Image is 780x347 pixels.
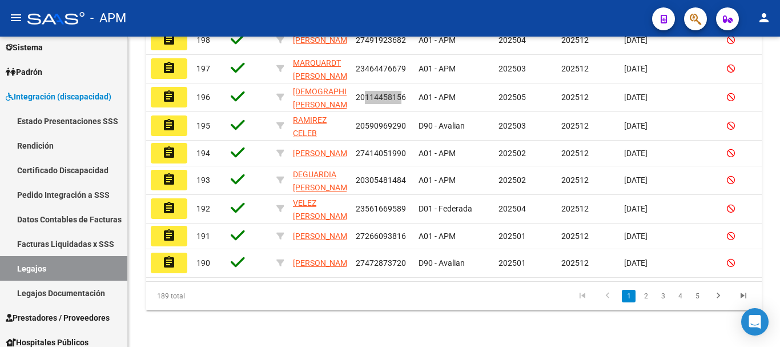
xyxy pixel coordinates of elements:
span: [DATE] [624,149,648,158]
span: 202512 [561,121,589,130]
span: [DATE] [624,176,648,185]
span: 202501 [498,232,526,241]
li: page 3 [654,286,672,306]
a: 2 [639,290,653,302]
span: A01 - APM [419,176,456,185]
mat-icon: menu [9,11,23,25]
span: 192 [196,204,210,213]
a: go to first page [572,290,593,302]
span: 202512 [561,176,589,185]
li: page 2 [637,286,654,306]
a: go to previous page [597,290,618,302]
span: 202502 [498,176,526,185]
span: 202512 [561,232,589,241]
span: 202503 [498,121,526,130]
span: [PERSON_NAME] [293,232,354,241]
span: 202504 [498,35,526,45]
span: A01 - APM [419,64,456,73]
a: 1 [622,290,636,302]
mat-icon: assignment [162,146,176,159]
span: A01 - APM [419,35,456,45]
span: 23561669589 [356,204,406,213]
span: 190 [196,258,210,268]
span: [DATE] [624,93,648,102]
span: 20590969290 [356,121,406,130]
a: 3 [656,290,670,302]
mat-icon: assignment [162,118,176,132]
span: Sistema [6,41,43,54]
mat-icon: assignment [162,201,176,215]
span: [DATE] [624,204,648,213]
mat-icon: assignment [162,61,176,75]
span: [DATE] [624,121,648,130]
span: A01 - APM [419,93,456,102]
span: 202512 [561,64,589,73]
a: 5 [690,290,704,302]
span: 202502 [498,149,526,158]
span: 202512 [561,93,589,102]
span: 23464476679 [356,64,406,73]
span: 198 [196,35,210,45]
span: [DATE] [624,35,648,45]
span: RAMIREZ CELEB SANTIAGO [293,115,332,151]
span: [DEMOGRAPHIC_DATA][PERSON_NAME] [293,87,376,109]
span: 194 [196,149,210,158]
div: 189 total [146,282,267,310]
a: go to next page [707,290,729,302]
span: [PERSON_NAME] [293,35,354,45]
span: 27472873720 [356,258,406,268]
a: go to last page [733,290,754,302]
span: Integración (discapacidad) [6,90,111,103]
div: Open Intercom Messenger [741,308,769,336]
span: 202501 [498,258,526,268]
span: 202512 [561,258,589,268]
span: 27266093816 [356,232,406,241]
span: [DATE] [624,64,648,73]
span: Prestadores / Proveedores [6,312,110,324]
span: 202504 [498,204,526,213]
span: 191 [196,232,210,241]
span: 202503 [498,64,526,73]
span: 202512 [561,149,589,158]
span: 202512 [561,204,589,213]
mat-icon: person [757,11,771,25]
mat-icon: assignment [162,256,176,269]
span: D01 - Federada [419,204,472,213]
li: page 4 [672,286,689,306]
span: 20114458156 [356,93,406,102]
span: VELEZ [PERSON_NAME] EZEQUIAS [293,198,354,234]
span: D90 - Avalian [419,121,465,130]
span: 27491923682 [356,35,406,45]
span: 27414051990 [356,149,406,158]
span: 197 [196,64,210,73]
li: page 1 [620,286,637,306]
span: Padrón [6,66,42,78]
span: [PERSON_NAME] [293,258,354,268]
span: [DATE] [624,258,648,268]
mat-icon: assignment [162,90,176,103]
span: A01 - APM [419,149,456,158]
mat-icon: assignment [162,229,176,242]
li: page 5 [689,286,706,306]
span: [DATE] [624,232,648,241]
span: D90 - Avalian [419,258,465,268]
span: A01 - APM [419,232,456,241]
span: 193 [196,176,210,185]
span: 202505 [498,93,526,102]
span: MARQUARDT [PERSON_NAME] [293,58,354,81]
span: - APM [90,6,126,31]
mat-icon: assignment [162,173,176,186]
mat-icon: assignment [162,33,176,46]
span: 202512 [561,35,589,45]
span: 196 [196,93,210,102]
a: 4 [673,290,687,302]
span: 195 [196,121,210,130]
span: DEGUARDIA [PERSON_NAME] [293,170,354,192]
span: [PERSON_NAME] [293,149,354,158]
span: 20305481484 [356,176,406,185]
